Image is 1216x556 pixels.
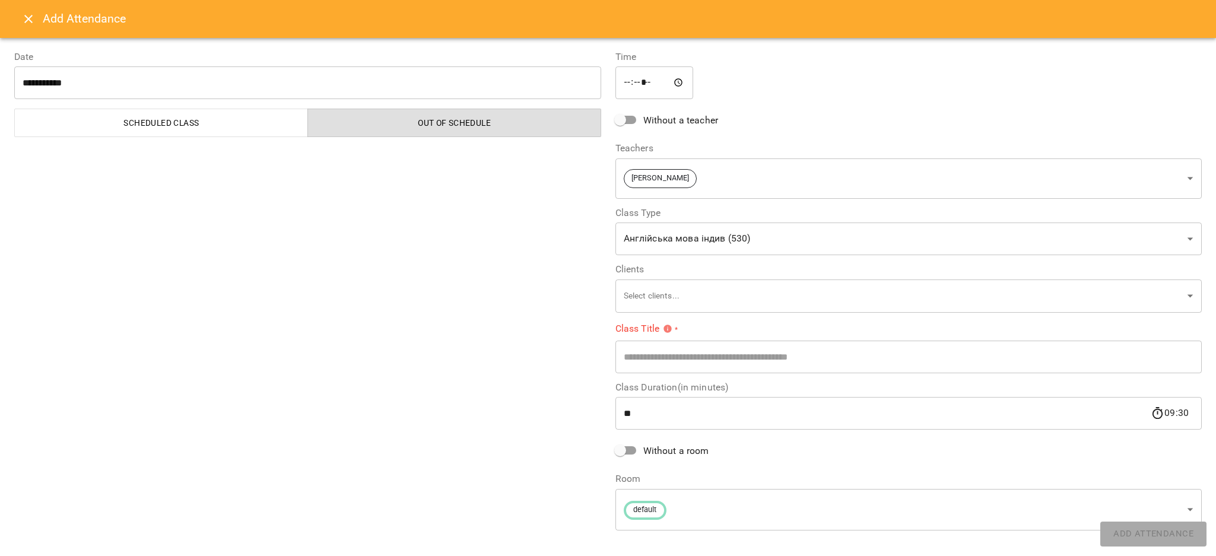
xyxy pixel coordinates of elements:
p: Select clients... [624,290,1183,302]
span: Class Title [615,324,673,333]
span: Without a room [643,444,709,458]
label: Teachers [615,144,1202,153]
label: Class Type [615,208,1202,218]
button: Out of Schedule [307,109,601,137]
label: Class Duration(in minutes) [615,383,1202,392]
span: Out of Schedule [315,116,594,130]
label: Room [615,474,1202,484]
div: [PERSON_NAME] [615,158,1202,199]
span: Without a teacher [643,113,719,128]
span: [PERSON_NAME] [624,173,697,184]
span: Scheduled class [22,116,301,130]
label: Date [14,52,601,62]
button: Scheduled class [14,109,308,137]
label: Clients [615,265,1202,274]
div: Select clients... [615,279,1202,313]
button: Close [14,5,43,33]
div: Англійська мова індив (530) [615,223,1202,256]
h6: Add Attendance [43,9,1202,28]
span: default [626,504,664,516]
div: default [615,488,1202,530]
svg: Please specify class title or select clients [663,324,672,333]
label: Time [615,52,1202,62]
